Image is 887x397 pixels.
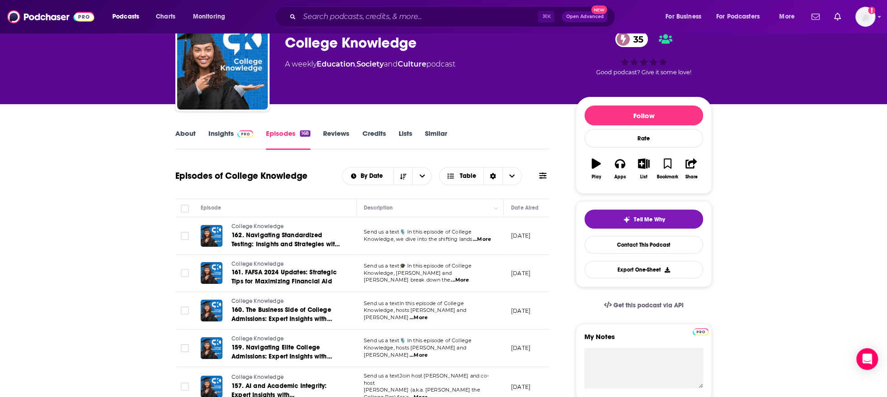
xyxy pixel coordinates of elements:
[364,229,472,235] span: Send us a text🎙️ In this episode of College
[830,9,844,24] a: Show notifications dropdown
[584,129,703,148] div: Rate
[412,167,431,185] button: open menu
[364,300,464,306] span: Send us a textIn this episode of College
[592,174,601,180] div: Play
[231,344,332,369] span: 159. Navigating Elite College Admissions: Expert Insights with [PERSON_NAME]
[231,335,340,343] a: College Knowledge
[398,60,426,68] a: Culture
[355,60,357,68] span: ,
[317,60,355,68] a: Education
[175,170,308,182] h1: Episodes of College Knowledge
[511,307,530,315] p: [DATE]
[693,328,709,335] img: Podchaser Pro
[511,383,530,391] p: [DATE]
[566,14,603,19] span: Open Advanced
[584,210,703,229] button: tell me why sparkleTell Me Why
[511,269,530,277] p: [DATE]
[710,10,773,24] button: open menu
[659,10,713,24] button: open menu
[483,167,502,185] div: Sort Direction
[584,236,703,254] a: Contact This Podcast
[410,352,428,359] span: ...More
[424,129,447,150] a: Similar
[855,7,875,27] button: Show profile menu
[511,202,539,213] div: Date Aired
[231,298,284,304] span: College Knowledge
[584,332,703,348] label: My Notes
[231,223,340,231] a: College Knowledge
[584,153,608,185] button: Play
[193,10,225,23] span: Monitoring
[693,327,709,335] a: Pro website
[640,174,647,180] div: List
[231,374,284,380] span: College Knowledge
[342,167,432,185] h2: Choose List sort
[181,306,189,315] span: Toggle select row
[181,232,189,240] span: Toggle select row
[357,60,384,68] a: Society
[608,153,632,185] button: Apps
[779,10,795,23] span: More
[364,373,489,386] span: Send us a textJoin host [PERSON_NAME] and co-host
[364,236,472,242] span: Knowledge, we dive into the shifting lands
[364,263,472,269] span: Send us a text🎓 In this episode of College
[584,261,703,278] button: Export One-Sheet
[231,373,340,382] a: College Knowledge
[511,344,530,352] p: [DATE]
[364,307,466,320] span: Knowledge, hosts [PERSON_NAME] and [PERSON_NAME]
[584,105,703,125] button: Follow
[231,297,340,306] a: College Knowledge
[460,173,476,179] span: Table
[7,8,94,25] img: Podchaser - Follow, Share and Rate Podcasts
[187,10,237,24] button: open menu
[665,10,701,23] span: For Business
[393,167,412,185] button: Sort Direction
[615,31,648,47] a: 35
[613,301,684,309] span: Get this podcast via API
[364,337,472,344] span: Send us a text🎙️ In this episode of College
[562,11,607,22] button: Open AdvancedNew
[491,203,501,214] button: Column Actions
[300,130,310,137] div: 168
[177,19,268,110] img: College Knowledge
[656,153,679,185] button: Bookmark
[538,11,554,23] span: ⌘ K
[634,216,665,223] span: Tell Me Why
[856,348,878,370] div: Open Intercom Messenger
[231,306,332,332] span: 160. The Business Side of College Admissions: Expert Insights with [PERSON_NAME]
[231,343,340,361] a: 159. Navigating Elite College Admissions: Expert Insights with [PERSON_NAME]
[112,10,139,23] span: Podcasts
[201,202,221,213] div: Episode
[285,59,455,70] div: A weekly podcast
[106,10,151,24] button: open menu
[591,5,607,14] span: New
[175,129,196,150] a: About
[150,10,181,24] a: Charts
[576,25,712,81] div: 35Good podcast? Give it some love!
[364,202,393,213] div: Description
[231,261,284,267] span: College Knowledge
[685,174,697,180] div: Share
[156,10,175,23] span: Charts
[266,129,310,150] a: Episodes168
[231,306,340,324] a: 160. The Business Side of College Admissions: Expert Insights with [PERSON_NAME]
[808,9,823,24] a: Show notifications dropdown
[342,173,394,179] button: open menu
[657,174,678,180] div: Bookmark
[181,344,189,352] span: Toggle select row
[855,7,875,27] img: User Profile
[773,10,806,24] button: open menu
[283,6,624,27] div: Search podcasts, credits, & more...
[680,153,703,185] button: Share
[231,268,337,285] span: 161. FAFSA 2024 Updates: Strategic Tips for Maximizing Financial Aid
[231,335,284,342] span: College Knowledge
[624,31,648,47] span: 35
[439,167,522,185] button: Choose View
[614,174,626,180] div: Apps
[716,10,760,23] span: For Podcasters
[299,10,538,24] input: Search podcasts, credits, & more...
[623,216,630,223] img: tell me why sparkle
[596,69,691,76] span: Good podcast? Give it some love!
